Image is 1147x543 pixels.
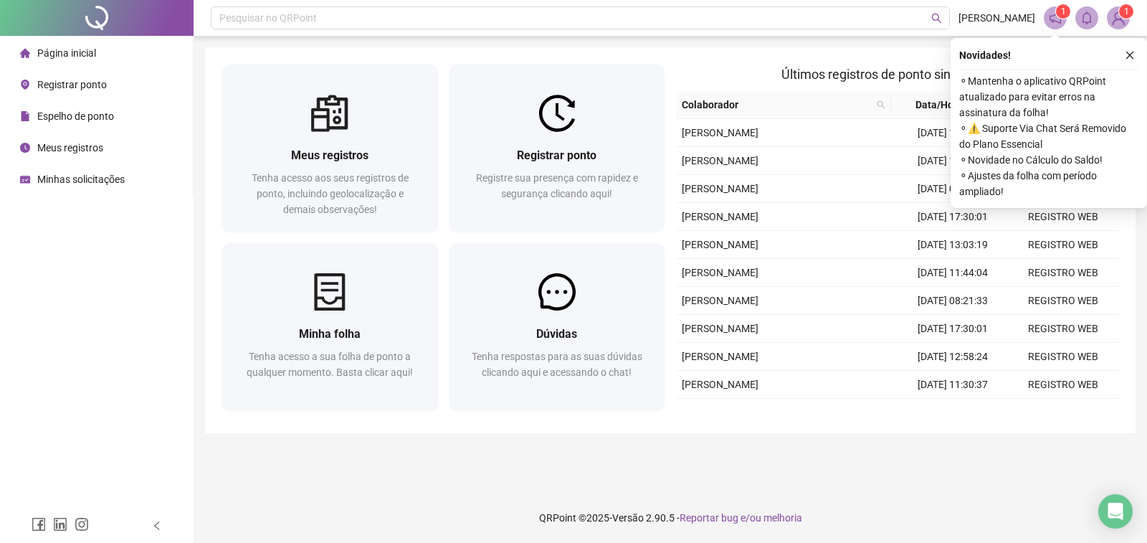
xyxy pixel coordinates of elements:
th: Origem [999,91,1106,119]
span: Reportar bug e/ou melhoria [680,512,802,524]
div: Open Intercom Messenger [1098,494,1133,529]
span: schedule [20,174,30,184]
span: clock-circle [20,143,30,153]
span: file [20,111,30,121]
span: Registrar ponto [37,79,107,90]
td: REGISTRO WEB [1008,399,1118,427]
td: [DATE] 17:30:01 [898,315,1008,343]
td: REGISTRO WEB [1008,343,1118,371]
span: Últimos registros de ponto sincronizados [781,67,1013,82]
span: linkedin [53,517,67,532]
span: 1 [1124,6,1129,16]
span: home [20,48,30,58]
td: REGISTRO WEB [1008,147,1118,175]
td: [DATE] 07:59:49 [898,175,1008,203]
td: REGISTRO WEB [1008,119,1118,147]
th: Data/Hora [891,91,999,119]
td: [DATE] 13:00:07 [898,119,1008,147]
img: 1361 [1108,7,1129,29]
span: [PERSON_NAME] [682,127,758,138]
td: REGISTRO WEB [1008,175,1118,203]
td: [DATE] 11:44:04 [898,259,1008,287]
footer: QRPoint © 2025 - 2.90.5 - [194,493,1147,543]
span: environment [20,80,30,90]
span: [PERSON_NAME] [682,183,758,194]
span: [PERSON_NAME] [682,379,758,390]
span: [PERSON_NAME] [682,211,758,222]
span: facebook [32,517,46,532]
span: bell [1080,11,1093,24]
span: Meus registros [37,142,103,154]
span: search [931,13,942,24]
td: [DATE] 11:31:54 [898,147,1008,175]
td: [DATE] 11:30:37 [898,371,1008,399]
a: Registrar pontoRegistre sua presença com rapidez e segurança clicando aqui! [449,65,665,232]
td: REGISTRO WEB [1008,371,1118,399]
span: Meus registros [291,148,368,162]
span: Tenha respostas para as suas dúvidas clicando aqui e acessando o chat! [472,351,642,378]
span: Tenha acesso a sua folha de ponto a qualquer momento. Basta clicar aqui! [247,351,413,378]
a: DúvidasTenha respostas para as suas dúvidas clicando aqui e acessando o chat! [449,243,665,410]
span: [PERSON_NAME] [682,295,758,306]
td: REGISTRO WEB [1008,287,1118,315]
a: Minha folhaTenha acesso a sua folha de ponto a qualquer momento. Basta clicar aqui! [222,243,438,410]
span: Dúvidas [536,327,577,341]
span: search [877,100,885,109]
span: Minha folha [299,327,361,341]
td: [DATE] 17:30:01 [898,203,1008,231]
span: [PERSON_NAME] [682,323,758,334]
span: Registrar ponto [517,148,596,162]
span: Minhas solicitações [37,174,125,185]
sup: Atualize o seu contato no menu Meus Dados [1119,4,1133,19]
span: [PERSON_NAME] [682,267,758,278]
a: Meus registrosTenha acesso aos seus registros de ponto, incluindo geolocalização e demais observa... [222,65,438,232]
span: Tenha acesso aos seus registros de ponto, incluindo geolocalização e demais observações! [252,172,409,215]
td: REGISTRO WEB [1008,259,1118,287]
td: REGISTRO WEB [1008,203,1118,231]
sup: 1 [1056,4,1070,19]
span: Página inicial [37,47,96,59]
span: instagram [75,517,89,532]
span: [PERSON_NAME] [958,10,1035,26]
span: [PERSON_NAME] [682,155,758,166]
span: Versão [612,512,644,524]
td: [DATE] 07:59:51 [898,399,1008,427]
span: Colaborador [682,97,871,113]
span: Registre sua presença com rapidez e segurança clicando aqui! [476,172,638,199]
span: Data/Hora [897,97,981,113]
span: notification [1049,11,1062,24]
span: Espelho de ponto [37,110,114,122]
span: left [152,521,162,531]
td: REGISTRO WEB [1008,231,1118,259]
td: [DATE] 12:58:24 [898,343,1008,371]
span: 1 [1061,6,1066,16]
span: [PERSON_NAME] [682,239,758,250]
td: REGISTRO WEB [1008,315,1118,343]
td: [DATE] 08:21:33 [898,287,1008,315]
span: search [874,94,888,115]
span: [PERSON_NAME] [682,351,758,362]
td: [DATE] 13:03:19 [898,231,1008,259]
